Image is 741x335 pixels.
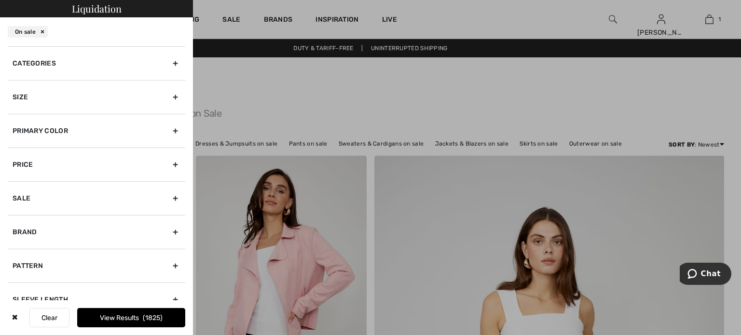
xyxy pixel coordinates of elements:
[8,249,185,282] div: Pattern
[8,147,185,181] div: Price
[8,80,185,114] div: Size
[8,308,22,327] div: ✖
[8,282,185,316] div: Sleeve length
[8,181,185,215] div: Sale
[8,46,185,80] div: Categories
[29,308,69,327] button: Clear
[143,314,163,322] span: 1825
[8,26,48,38] div: On sale
[8,114,185,147] div: Primary Color
[8,215,185,249] div: Brand
[680,263,731,287] iframe: Opens a widget where you can chat to one of our agents
[77,308,185,327] button: View Results1825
